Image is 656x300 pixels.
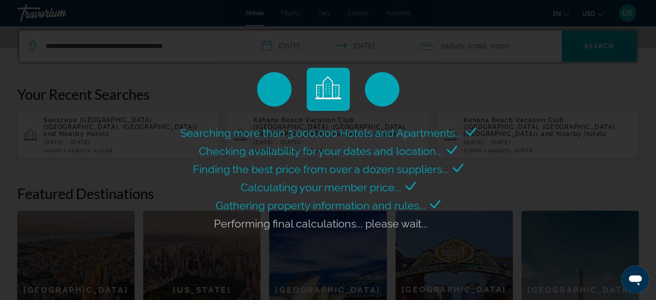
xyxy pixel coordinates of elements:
[193,163,449,176] span: Finding the best price from over a dozen suppliers...
[180,126,461,139] span: Searching more than 3,000,000 Hotels and Apartments...
[199,145,443,158] span: Checking availability for your dates and location...
[214,217,428,230] span: Performing final calculations... please wait...
[621,265,649,293] iframe: Кнопка запуска окна обмена сообщениями
[216,199,426,212] span: Gathering property information and rules...
[241,181,401,194] span: Calculating your member price...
